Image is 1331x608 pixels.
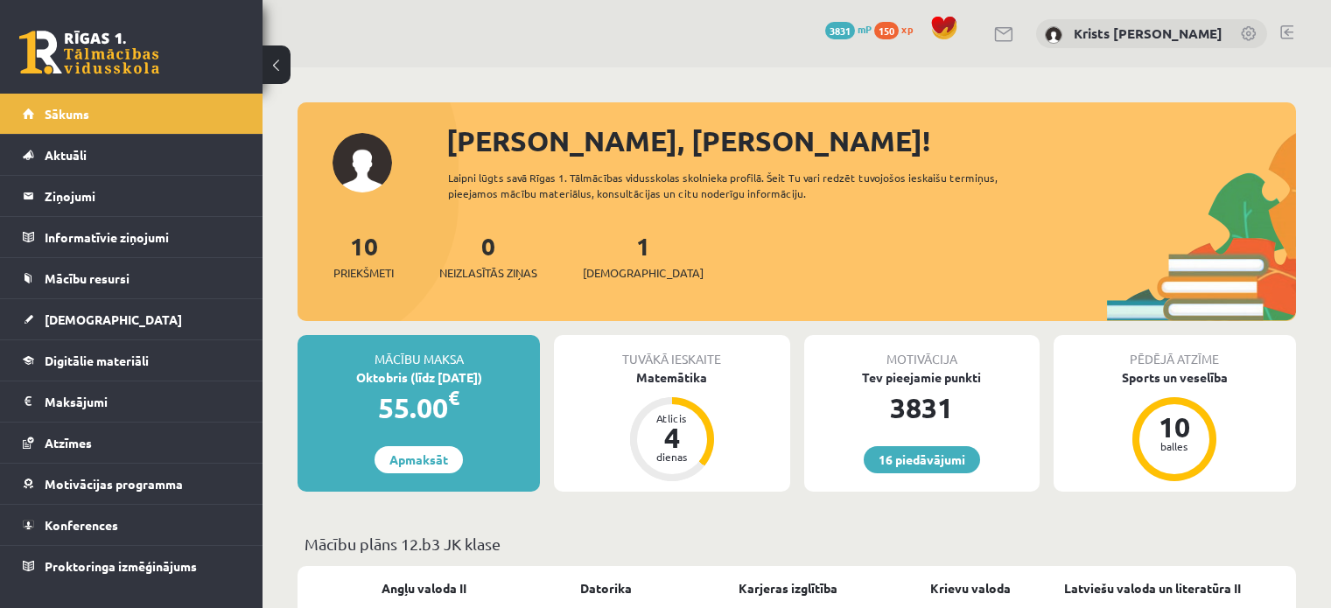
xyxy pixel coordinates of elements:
[45,476,183,492] span: Motivācijas programma
[1064,579,1241,598] a: Latviešu valoda un literatūra II
[23,340,241,381] a: Digitālie materiāli
[375,446,463,473] a: Apmaksāt
[1054,335,1296,368] div: Pēdējā atzīme
[930,579,1011,598] a: Krievu valoda
[1148,441,1201,451] div: balles
[23,423,241,463] a: Atzīmes
[874,22,899,39] span: 150
[583,264,704,282] span: [DEMOGRAPHIC_DATA]
[23,258,241,298] a: Mācību resursi
[298,387,540,429] div: 55.00
[23,135,241,175] a: Aktuāli
[804,335,1040,368] div: Motivācija
[45,147,87,163] span: Aktuāli
[439,264,537,282] span: Neizlasītās ziņas
[858,22,872,36] span: mP
[45,517,118,533] span: Konferences
[646,451,698,462] div: dienas
[305,532,1289,556] p: Mācību plāns 12.b3 JK klase
[446,120,1296,162] div: [PERSON_NAME], [PERSON_NAME]!
[23,464,241,504] a: Motivācijas programma
[23,217,241,257] a: Informatīvie ziņojumi
[554,335,789,368] div: Tuvākā ieskaite
[45,353,149,368] span: Digitālie materiāli
[45,106,89,122] span: Sākums
[23,176,241,216] a: Ziņojumi
[448,385,459,410] span: €
[1045,26,1062,44] img: Krists Andrejs Zeile
[45,435,92,451] span: Atzīmes
[448,170,1047,201] div: Laipni lūgts savā Rīgas 1. Tālmācības vidusskolas skolnieka profilā. Šeit Tu vari redzēt tuvojošo...
[333,264,394,282] span: Priekšmeti
[439,230,537,282] a: 0Neizlasītās ziņas
[901,22,913,36] span: xp
[23,94,241,134] a: Sākums
[864,446,980,473] a: 16 piedāvājumi
[382,579,466,598] a: Angļu valoda II
[804,387,1040,429] div: 3831
[825,22,855,39] span: 3831
[45,311,182,327] span: [DEMOGRAPHIC_DATA]
[825,22,872,36] a: 3831 mP
[583,230,704,282] a: 1[DEMOGRAPHIC_DATA]
[45,381,241,422] legend: Maksājumi
[23,505,241,545] a: Konferences
[298,368,540,387] div: Oktobris (līdz [DATE])
[646,423,698,451] div: 4
[45,217,241,257] legend: Informatīvie ziņojumi
[45,558,197,574] span: Proktoringa izmēģinājums
[1054,368,1296,484] a: Sports un veselība 10 balles
[298,335,540,368] div: Mācību maksa
[19,31,159,74] a: Rīgas 1. Tālmācības vidusskola
[804,368,1040,387] div: Tev pieejamie punkti
[554,368,789,484] a: Matemātika Atlicis 4 dienas
[23,299,241,339] a: [DEMOGRAPHIC_DATA]
[45,270,130,286] span: Mācību resursi
[580,579,632,598] a: Datorika
[45,176,241,216] legend: Ziņojumi
[23,546,241,586] a: Proktoringa izmēģinājums
[646,413,698,423] div: Atlicis
[1054,368,1296,387] div: Sports un veselība
[739,579,837,598] a: Karjeras izglītība
[333,230,394,282] a: 10Priekšmeti
[1148,413,1201,441] div: 10
[554,368,789,387] div: Matemātika
[1074,24,1222,42] a: Krists [PERSON_NAME]
[874,22,921,36] a: 150 xp
[23,381,241,422] a: Maksājumi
